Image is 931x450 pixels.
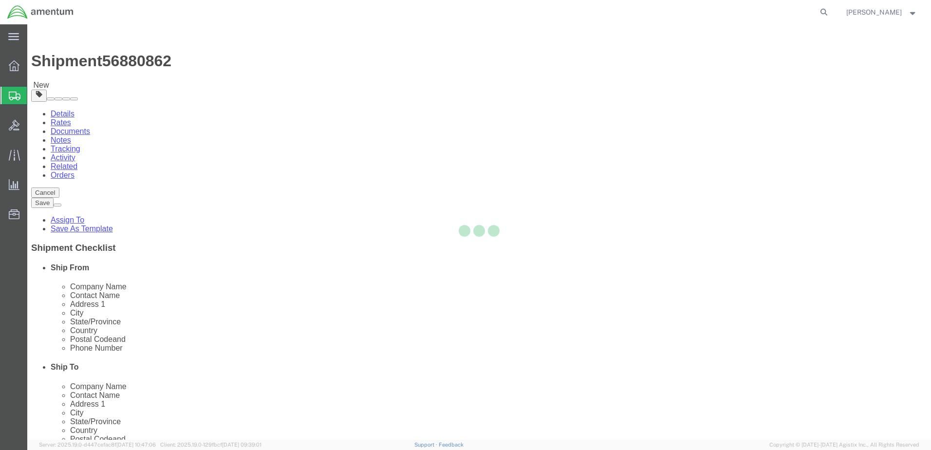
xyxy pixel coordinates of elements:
[439,442,464,448] a: Feedback
[846,6,918,18] button: [PERSON_NAME]
[39,442,156,448] span: Server: 2025.19.0-d447cefac8f
[846,7,902,18] span: Scott Meyers
[160,442,261,448] span: Client: 2025.19.0-129fbcf
[222,442,261,448] span: [DATE] 09:39:01
[7,5,74,19] img: logo
[116,442,156,448] span: [DATE] 10:47:06
[414,442,439,448] a: Support
[769,441,919,449] span: Copyright © [DATE]-[DATE] Agistix Inc., All Rights Reserved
